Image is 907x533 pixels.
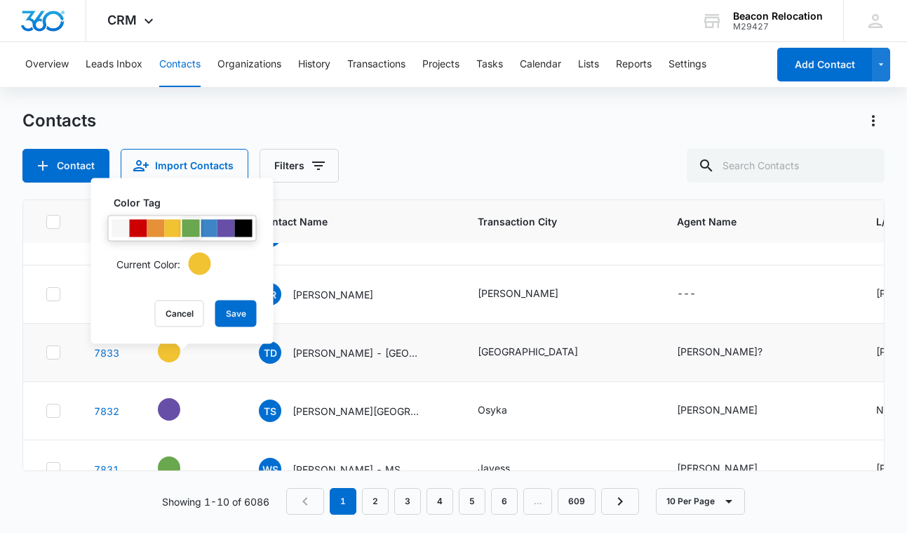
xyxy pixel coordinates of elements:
[260,149,339,183] button: Filters
[165,220,182,237] div: #f1c232
[478,402,532,419] div: Transaction City - Osyka - Select to Edit Field
[733,11,823,22] div: account name
[22,149,109,183] button: Add Contact
[426,488,453,515] a: Page 4
[677,286,721,303] div: Agent Name - - Select to Edit Field
[478,461,535,478] div: Transaction City - Jayess - Select to Edit Field
[200,220,217,237] div: #3d85c6
[259,400,444,422] div: Contact Name - Tammy Strickland - Osyka, MS - Select to Edit Field
[298,42,330,87] button: History
[259,341,281,364] span: TD
[478,402,507,417] div: Osyka
[677,214,842,229] span: Agent Name
[94,405,119,417] a: Navigate to contact details page for Tammy Strickland - Osyka, MS
[293,287,373,302] p: [PERSON_NAME]
[687,149,885,183] input: Search Contacts
[121,149,248,183] button: Import Contacts
[107,13,137,27] span: CRM
[293,346,419,360] p: [PERSON_NAME] - [GEOGRAPHIC_DATA]
[94,347,119,359] a: Navigate to contact details page for Tracy Denson - PA
[286,488,639,515] nav: Pagination
[155,301,204,327] button: Cancel
[677,344,762,359] div: [PERSON_NAME]?
[147,220,165,237] div: #e69138
[159,42,201,87] button: Contacts
[293,404,419,419] p: [PERSON_NAME][GEOGRAPHIC_DATA], [GEOGRAPHIC_DATA]
[86,42,142,87] button: Leads Inbox
[182,220,200,237] div: #6aa84f
[215,301,257,327] button: Save
[478,461,510,475] div: Jayess
[158,398,206,421] div: - - Select to Edit Field
[362,488,389,515] a: Page 2
[478,344,578,359] div: [GEOGRAPHIC_DATA]
[347,42,405,87] button: Transactions
[330,488,356,515] em: 1
[259,214,424,229] span: Contact Name
[862,110,885,132] button: Actions
[259,283,398,305] div: Contact Name - James Rivera - Select to Edit Field
[601,488,639,515] a: Next Page
[259,458,426,480] div: Contact Name - Willie Smith - MS - Select to Edit Field
[259,458,281,480] span: WS
[578,42,599,87] button: Lists
[259,341,444,364] div: Contact Name - Tracy Denson - PA - Select to Edit Field
[558,488,596,515] a: Page 609
[112,220,130,237] div: #F6F6F6
[677,461,783,478] div: Agent Name - Tammy Strickland - Select to Edit Field
[130,220,147,237] div: #CC0000
[476,42,503,87] button: Tasks
[616,42,652,87] button: Reports
[293,462,401,477] p: [PERSON_NAME] - MS
[876,402,894,417] div: N/A
[25,42,69,87] button: Overview
[777,48,872,81] button: Add Contact
[162,494,269,509] p: Showing 1-10 of 6086
[114,195,262,210] label: Color Tag
[478,286,584,303] div: Transaction City - Davenport - Select to Edit Field
[677,286,696,303] div: ---
[158,456,206,479] div: - - Select to Edit Field
[520,42,561,87] button: Calendar
[478,344,603,361] div: Transaction City - Harrisburg - Select to Edit Field
[422,42,459,87] button: Projects
[478,286,558,301] div: [PERSON_NAME]
[669,42,706,87] button: Settings
[491,488,518,515] a: Page 6
[94,463,119,475] a: Navigate to contact details page for Willie Smith - MS
[677,461,758,475] div: [PERSON_NAME]
[677,402,783,419] div: Agent Name - Tammy Strickland - Select to Edit Field
[677,344,788,361] div: Agent Name - Paul Hayes? - Select to Edit Field
[235,220,253,237] div: #000000
[394,488,421,515] a: Page 3
[259,400,281,422] span: TS
[478,214,643,229] span: Transaction City
[217,220,235,237] div: #674ea7
[158,340,206,362] div: - - Select to Edit Field
[217,42,281,87] button: Organizations
[22,110,96,131] h1: Contacts
[656,488,745,515] button: 10 Per Page
[116,256,180,271] p: Current Color:
[733,22,823,32] div: account id
[677,402,758,417] div: [PERSON_NAME]
[459,488,485,515] a: Page 5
